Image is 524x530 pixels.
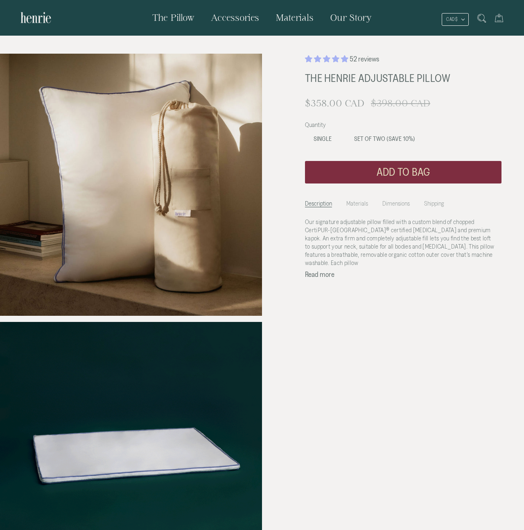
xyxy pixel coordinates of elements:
span: 52 reviews [350,55,379,63]
img: Henrie [20,8,51,27]
span: 4.87 stars [305,55,350,63]
s: $398.00 CAD [371,98,430,108]
span: $358.00 CAD [305,98,364,108]
button: Read more [305,271,334,278]
li: Dimensions [382,196,410,207]
span: Accessories [211,12,259,23]
p: Our signature adjustable pillow filled with a custom blend of chopped CertiPUR-[GEOGRAPHIC_DATA] ... [305,218,495,267]
span: Set of Two (SAVE 10%) [354,135,415,142]
li: Materials [346,196,368,207]
li: Description [305,196,332,207]
span: The Pillow [152,12,194,23]
span: Our Story [330,12,372,23]
span: Single [314,135,332,142]
button: CAD $ [442,13,469,26]
button: Add to bag [305,161,501,183]
h1: The Henrie Adjustable Pillow [305,70,473,87]
span: Materials [276,12,314,23]
li: Shipping [424,196,444,207]
span: Quantity [305,121,328,128]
